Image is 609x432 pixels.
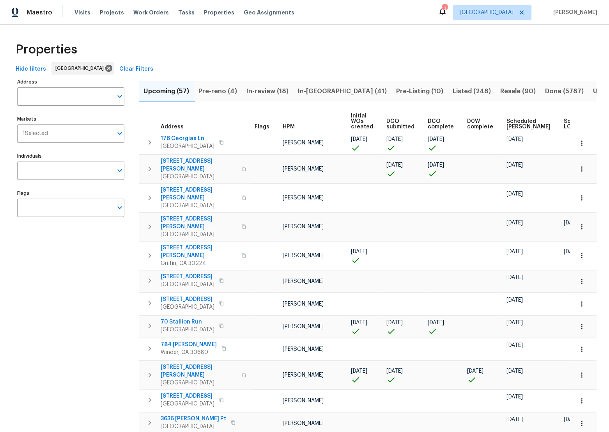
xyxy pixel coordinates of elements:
span: Resale (90) [500,86,536,97]
span: [PERSON_NAME] [283,253,324,258]
span: [DATE] [506,275,523,280]
button: Open [114,165,125,176]
span: Scheduled [PERSON_NAME] [506,119,551,130]
button: Open [114,91,125,102]
span: Done (5787) [545,86,584,97]
span: [PERSON_NAME] [283,140,324,146]
span: [DATE] [351,368,367,374]
span: In-[GEOGRAPHIC_DATA] (41) [298,86,387,97]
span: Address [161,124,184,130]
span: [DATE] [351,137,367,142]
span: [DATE] [506,394,523,400]
span: 784 [PERSON_NAME] [161,341,217,348]
label: Flags [17,191,124,196]
span: [DATE] [506,220,523,226]
span: [PERSON_NAME] [283,166,324,172]
span: [STREET_ADDRESS][PERSON_NAME] [161,244,237,260]
span: [PERSON_NAME] [283,301,324,307]
span: [GEOGRAPHIC_DATA] [161,173,237,181]
span: DCO submitted [386,119,414,130]
span: Maestro [27,9,52,16]
span: Scheduled LCO [564,119,593,130]
span: [STREET_ADDRESS][PERSON_NAME] [161,186,237,202]
div: [GEOGRAPHIC_DATA] [51,62,114,75]
span: [DATE] [506,320,523,325]
span: [GEOGRAPHIC_DATA] [460,9,513,16]
span: Pre-reno (4) [198,86,237,97]
span: [DATE] [506,343,523,348]
span: [DATE] [506,162,523,168]
span: [GEOGRAPHIC_DATA] [161,231,237,238]
span: [STREET_ADDRESS][PERSON_NAME] [161,363,237,379]
span: [GEOGRAPHIC_DATA] [161,379,237,387]
span: Upcoming (57) [143,86,189,97]
span: [DATE] [386,368,403,374]
span: [STREET_ADDRESS] [161,392,214,400]
span: Winder, GA 30680 [161,348,217,356]
span: [GEOGRAPHIC_DATA] [161,400,214,408]
span: D0W complete [467,119,493,130]
span: [DATE] [386,137,403,142]
span: [PERSON_NAME] [283,421,324,426]
span: [DATE] [506,191,523,197]
span: [PERSON_NAME] [283,398,324,404]
span: 1 Selected [23,130,48,137]
span: [GEOGRAPHIC_DATA] [161,326,214,334]
label: Individuals [17,154,124,158]
span: Properties [16,46,77,53]
span: [PERSON_NAME] [283,195,324,201]
span: Initial WOs created [351,113,373,130]
span: [PERSON_NAME] [283,224,324,229]
span: [PERSON_NAME] [283,279,324,284]
span: [GEOGRAPHIC_DATA] [161,281,214,288]
span: [GEOGRAPHIC_DATA] [55,64,107,72]
span: 176 Georgias Ln [161,135,214,142]
span: DCO complete [428,119,454,130]
span: [GEOGRAPHIC_DATA] [161,142,214,150]
span: [DATE] [506,297,523,303]
span: [DATE] [428,162,444,168]
span: Griffin, GA 30224 [161,260,237,267]
span: [DATE] [428,320,444,325]
span: [PERSON_NAME] [550,9,597,16]
span: [GEOGRAPHIC_DATA] [161,303,214,311]
button: Open [114,128,125,139]
span: [STREET_ADDRESS] [161,273,214,281]
span: Pre-Listing (10) [396,86,443,97]
span: [DATE] [467,368,483,374]
span: [DATE] [428,137,444,142]
span: Tasks [178,10,195,15]
span: [STREET_ADDRESS][PERSON_NAME] [161,157,237,173]
button: Open [114,202,125,213]
div: 132 [442,5,447,12]
span: Geo Assignments [244,9,294,16]
span: In-review (18) [246,86,289,97]
span: Hide filters [16,64,46,74]
button: Clear Filters [116,62,156,76]
span: 70 Stallion Run [161,318,214,326]
span: [DATE] [506,368,523,374]
span: [PERSON_NAME] [283,372,324,378]
span: [STREET_ADDRESS] [161,295,214,303]
span: [DATE] [351,249,367,254]
span: [DATE] [386,162,403,168]
span: 3636 [PERSON_NAME] Pt [161,415,226,423]
span: Work Orders [133,9,169,16]
span: Visits [74,9,90,16]
span: Listed (248) [453,86,491,97]
label: Address [17,80,124,84]
span: [DATE] [506,249,523,254]
span: [DATE] [351,320,367,325]
span: [PERSON_NAME] [283,347,324,352]
span: [GEOGRAPHIC_DATA] [161,423,226,430]
span: [DATE] [564,417,580,422]
span: [DATE] [386,320,403,325]
span: [DATE] [506,137,523,142]
label: Markets [17,117,124,121]
span: [DATE] [564,249,580,254]
span: Properties [204,9,234,16]
span: Projects [100,9,124,16]
span: [DATE] [564,220,580,226]
button: Hide filters [12,62,49,76]
span: [GEOGRAPHIC_DATA] [161,202,237,210]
